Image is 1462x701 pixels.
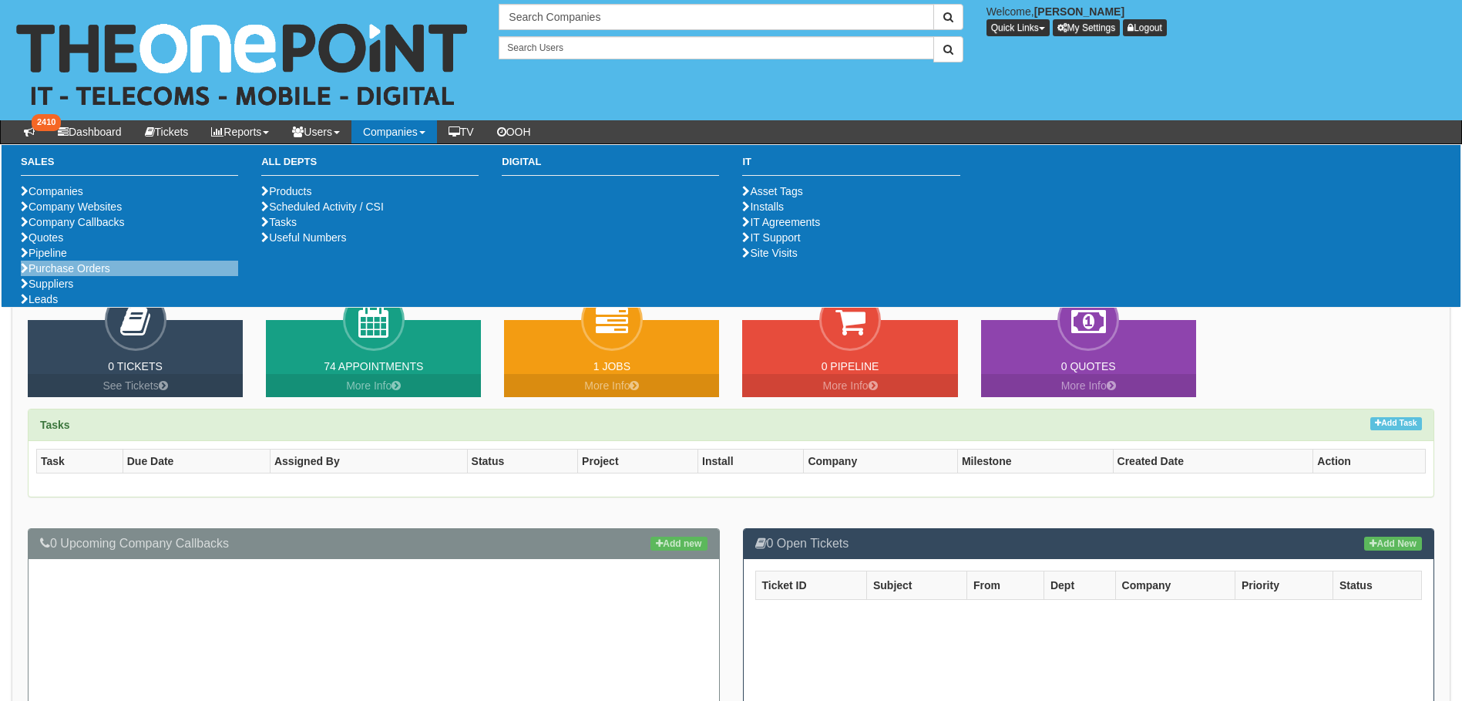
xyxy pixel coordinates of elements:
[755,537,1423,551] h3: 0 Open Tickets
[261,157,479,176] h3: All Depts
[742,157,960,176] h3: IT
[437,120,486,143] a: TV
[742,247,797,259] a: Site Visits
[975,4,1462,36] div: Welcome,
[1115,571,1235,599] th: Company
[1370,417,1422,430] a: Add Task
[1034,5,1124,18] b: [PERSON_NAME]
[21,247,67,259] a: Pipeline
[742,231,800,244] a: IT Support
[266,374,481,397] a: More Info
[742,216,820,228] a: IT Agreements
[40,537,707,551] h3: 0 Upcoming Company Callbacks
[1235,571,1333,599] th: Priority
[650,537,707,551] a: Add new
[270,450,467,474] th: Assigned By
[1044,571,1115,599] th: Dept
[351,120,437,143] a: Companies
[593,360,630,372] a: 1 Jobs
[261,216,297,228] a: Tasks
[21,293,58,305] a: Leads
[742,201,784,213] a: Installs
[486,120,543,143] a: OOH
[578,450,698,474] th: Project
[1364,537,1422,551] a: Add New
[755,571,866,599] th: Ticket ID
[1313,450,1426,474] th: Action
[698,450,804,474] th: Install
[981,374,1196,397] a: More Info
[467,450,578,474] th: Status
[21,201,122,213] a: Company Websites
[261,185,311,197] a: Products
[21,262,110,275] a: Purchase Orders
[37,450,123,474] th: Task
[40,419,70,431] strong: Tasks
[804,450,958,474] th: Company
[32,114,61,131] span: 2410
[1123,19,1167,36] a: Logout
[200,120,281,143] a: Reports
[499,4,933,30] input: Search Companies
[21,157,238,176] h3: Sales
[1061,360,1116,372] a: 0 Quotes
[986,19,1050,36] button: Quick Links
[499,36,933,59] input: Search Users
[504,374,719,397] a: More Info
[21,216,125,228] a: Company Callbacks
[108,360,163,372] a: 0 Tickets
[1053,19,1121,36] a: My Settings
[966,571,1044,599] th: From
[957,450,1113,474] th: Milestone
[261,231,346,244] a: Useful Numbers
[742,185,802,197] a: Asset Tags
[281,120,351,143] a: Users
[324,360,423,372] a: 74 Appointments
[1333,571,1421,599] th: Status
[46,120,133,143] a: Dashboard
[866,571,966,599] th: Subject
[261,201,384,213] a: Scheduled Activity / CSI
[28,374,243,397] a: See Tickets
[21,278,73,290] a: Suppliers
[822,360,879,372] a: 0 Pipeline
[502,157,719,176] h3: Digital
[742,374,957,397] a: More Info
[21,231,63,244] a: Quotes
[133,120,200,143] a: Tickets
[1113,450,1313,474] th: Created Date
[21,185,83,197] a: Companies
[123,450,270,474] th: Due Date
